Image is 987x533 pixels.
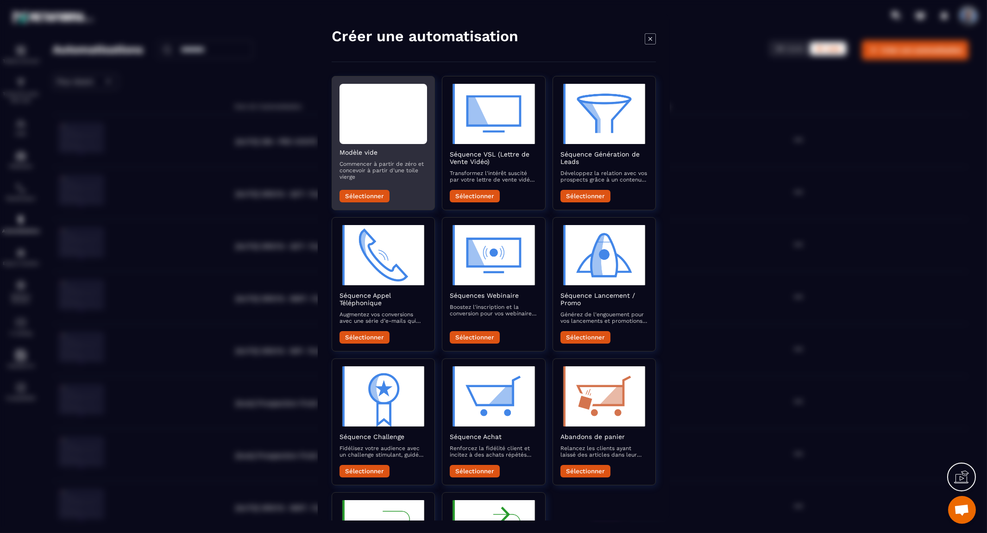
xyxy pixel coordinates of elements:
button: Sélectionner [339,190,390,202]
img: automation-objective-icon [560,366,648,426]
p: Relancez les clients ayant laissé des articles dans leur panier avec une séquence d'emails rappel... [560,445,648,458]
p: Développez la relation avec vos prospects grâce à un contenu attractif qui les accompagne vers la... [560,170,648,183]
h2: Séquence Lancement / Promo [560,292,648,307]
p: Renforcez la fidélité client et incitez à des achats répétés avec des e-mails post-achat qui valo... [450,445,537,458]
h2: Séquences Webinaire [450,292,537,299]
h2: Séquence Achat [450,433,537,440]
p: Transformez l'intérêt suscité par votre lettre de vente vidéo en actions concrètes avec des e-mai... [450,170,537,183]
h2: Modèle vide [339,149,427,156]
p: Augmentez vos conversions avec une série d’e-mails qui préparent et suivent vos appels commerciaux [339,311,427,324]
p: Fidélisez votre audience avec un challenge stimulant, guidé par des e-mails encourageants et éduc... [339,445,427,458]
img: automation-objective-icon [450,366,537,426]
h2: Séquence VSL (Lettre de Vente Vidéo) [450,150,537,165]
button: Sélectionner [450,190,500,202]
img: automation-objective-icon [450,225,537,285]
img: automation-objective-icon [339,225,427,285]
button: Sélectionner [560,190,610,202]
p: Commencer à partir de zéro et concevoir à partir d'une toile vierge [339,161,427,180]
h4: Créer une automatisation [332,27,518,45]
h2: Séquence Génération de Leads [560,150,648,165]
button: Sélectionner [450,465,500,477]
img: automation-objective-icon [339,366,427,426]
button: Sélectionner [339,331,390,344]
img: automation-objective-icon [450,84,537,144]
button: Sélectionner [339,465,390,477]
button: Sélectionner [560,465,610,477]
img: automation-objective-icon [560,225,648,285]
p: Boostez l'inscription et la conversion pour vos webinaires avec des e-mails qui informent, rappel... [450,304,537,317]
h2: Abandons de panier [560,433,648,440]
div: Ouvrir le chat [948,496,976,524]
p: Générez de l'engouement pour vos lancements et promotions avec une séquence d’e-mails captivante ... [560,311,648,324]
button: Sélectionner [560,331,610,344]
img: automation-objective-icon [560,84,648,144]
h2: Séquence Appel Téléphonique [339,292,427,307]
h2: Séquence Challenge [339,433,427,440]
button: Sélectionner [450,331,500,344]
